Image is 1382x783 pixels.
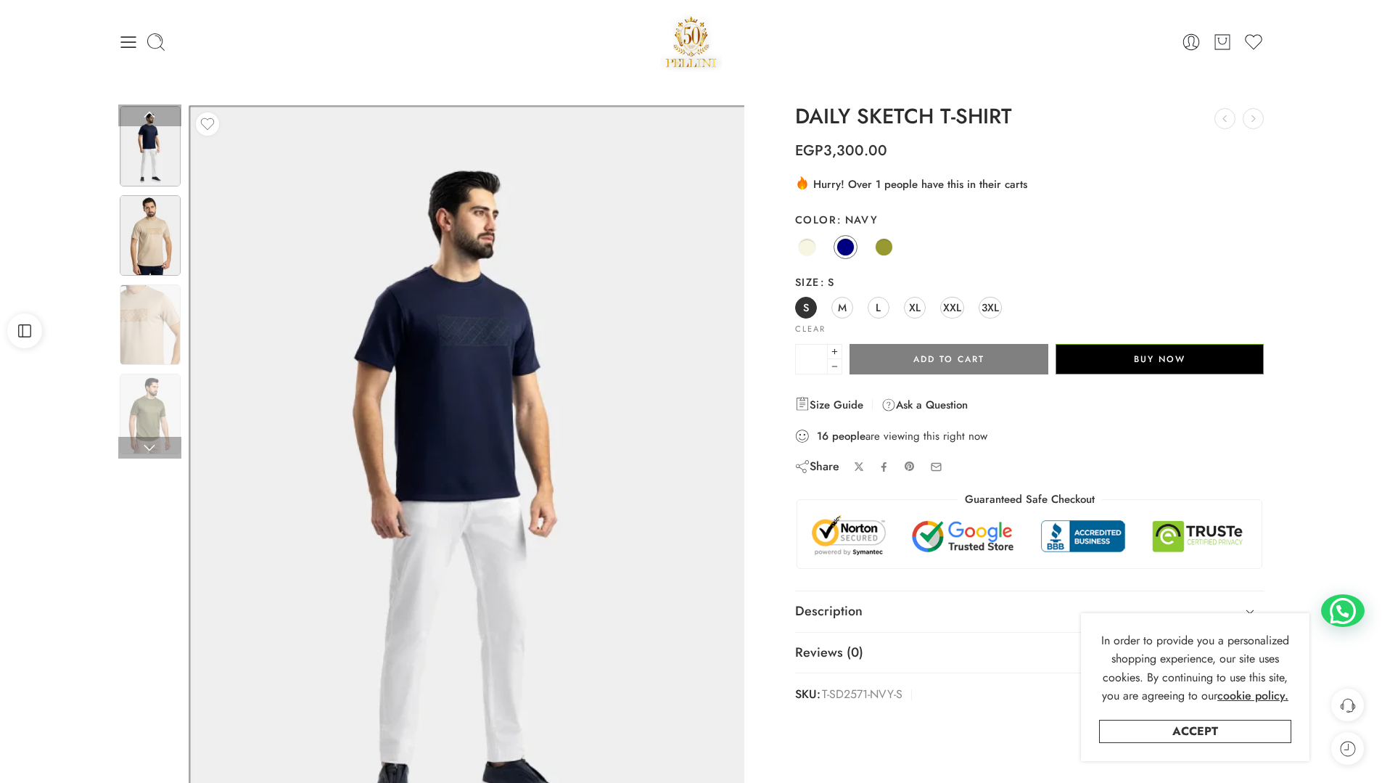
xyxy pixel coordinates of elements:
span: M [838,298,847,317]
label: Size [795,275,1264,290]
h1: DAILY SKETCH T-SHIRT [795,105,1264,128]
strong: SKU: [795,684,820,705]
a: Accept [1099,720,1291,743]
span: XXL [943,298,961,317]
img: Artboard 1-1 [120,374,181,454]
a: Size Guide [795,396,863,414]
a: L [868,297,889,319]
a: Email to your friends [930,461,942,473]
a: Cart [1212,32,1233,52]
img: Artboard 1-1 [120,284,181,365]
a: XXL [940,297,964,319]
img: Artboard 1-1 [120,106,181,186]
span: Navy [836,212,878,227]
a: Ask a Question [881,396,968,414]
span: 3XL [982,298,999,317]
button: Add to cart [850,344,1048,374]
img: Trust [808,515,1251,557]
a: Description [795,591,1264,632]
div: Share [795,459,839,475]
a: Reviews (0) [795,633,1264,673]
strong: people [832,429,865,443]
a: Clear options [795,325,826,333]
a: Login / Register [1181,32,1201,52]
bdi: 3,300.00 [795,140,887,161]
img: Pellini [660,11,723,73]
a: 3XL [979,297,1002,319]
span: EGP [795,140,823,161]
a: Share on Facebook [879,462,889,472]
strong: 16 [817,429,828,443]
span: L [876,298,881,317]
legend: Guaranteed Safe Checkout [958,492,1102,507]
a: S [795,297,817,319]
span: XL [909,298,921,317]
span: In order to provide you a personalized shopping experience, our site uses cookies. By continuing ... [1101,632,1289,705]
input: Product quantity [795,344,828,374]
span: S [820,274,835,290]
a: Wishlist [1243,32,1264,52]
div: are viewing this right now [795,428,1264,444]
a: M [831,297,853,319]
a: XL [904,297,926,319]
img: Artboard 1-1 [120,195,181,276]
div: Hurry! Over 1 people have this in their carts [795,175,1264,192]
a: cookie policy. [1217,686,1288,705]
span: S [803,298,809,317]
a: Pellini - [660,11,723,73]
label: Color [795,213,1264,227]
a: Pin on Pinterest [904,461,916,472]
span: T-SD2571-NVY-S [822,684,902,705]
a: Share on X [854,462,865,472]
button: Buy Now [1056,344,1264,374]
